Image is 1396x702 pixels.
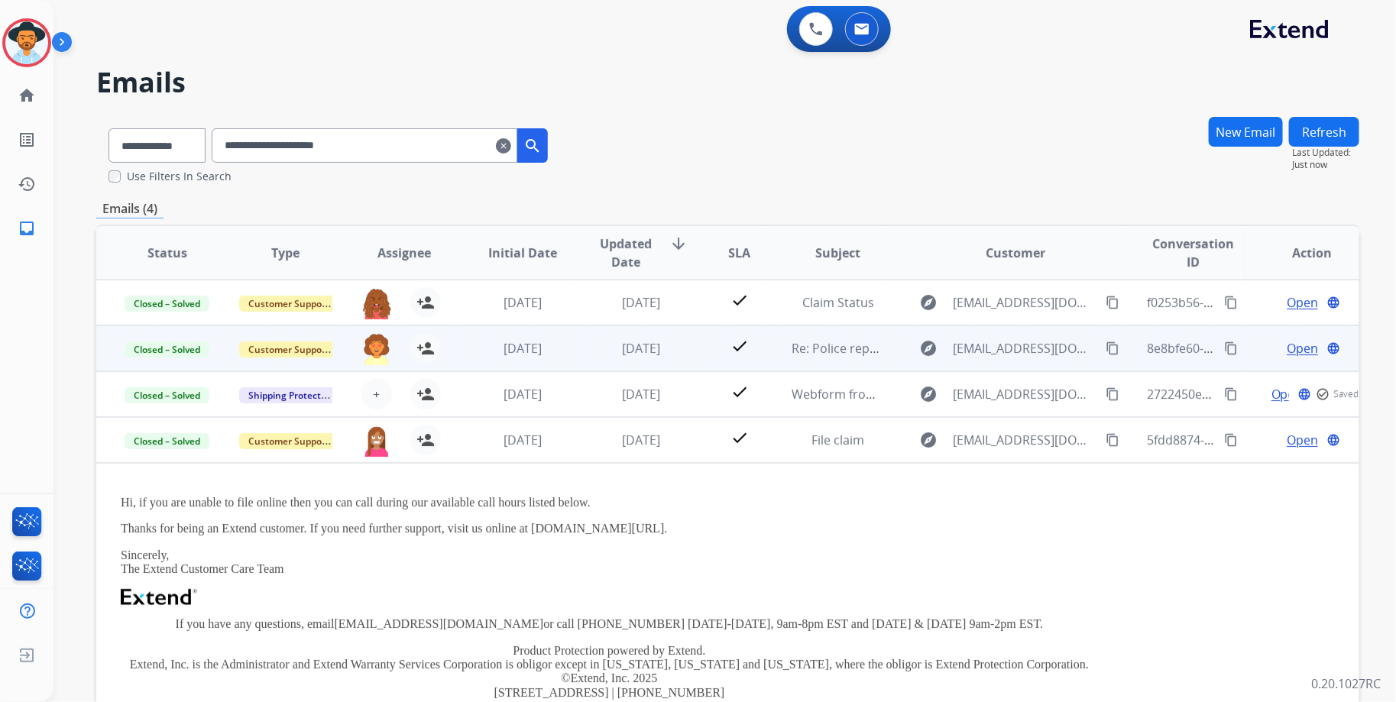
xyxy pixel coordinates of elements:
p: If you have any questions, email or call [PHONE_NUMBER] [DATE]-[DATE], 9am-8pm EST and [DATE] & [... [121,617,1098,631]
span: [EMAIL_ADDRESS][DOMAIN_NAME] [953,385,1097,403]
span: 8e8bfe60-d263-472a-99cc-cd9922cc4be9 [1147,340,1378,357]
mat-icon: explore [919,385,938,403]
span: Just now [1292,159,1359,171]
mat-icon: explore [919,339,938,357]
span: Re: Police report needed [792,340,934,357]
mat-icon: clear [496,137,511,155]
mat-icon: list_alt [18,131,36,149]
span: [DATE] [504,386,542,403]
p: Hi, if you are unable to file online then you can call during our available call hours listed below. [121,496,1098,510]
span: Status [147,244,187,262]
p: Sincerely, The Extend Customer Care Team [121,548,1098,577]
span: [DATE] [622,432,660,448]
mat-icon: language [1297,387,1311,401]
span: Closed – Solved [125,433,209,449]
span: [DATE] [622,294,660,311]
span: Customer [986,244,1045,262]
span: Open [1287,339,1318,357]
span: [DATE] [504,432,542,448]
span: Customer Support [239,433,338,449]
mat-icon: explore [919,431,938,449]
mat-icon: check [730,291,749,309]
span: Closed – Solved [125,341,209,357]
mat-icon: language [1326,433,1340,447]
mat-icon: content_copy [1224,296,1238,309]
span: Shipping Protection [239,387,344,403]
button: + [361,379,392,409]
span: [DATE] [622,386,660,403]
span: 5fdd8874-2f86-4d24-ae38-840cee57a1d5 [1147,432,1378,448]
span: Open [1287,431,1318,449]
mat-icon: inbox [18,219,36,238]
mat-icon: person_add [416,339,435,357]
th: Action [1241,226,1359,280]
img: agent-avatar [361,333,392,365]
span: [EMAIL_ADDRESS][DOMAIN_NAME] [953,431,1097,449]
img: agent-avatar [361,425,392,457]
span: Customer Support [239,296,338,312]
p: Product Protection powered by Extend. Extend, Inc. is the Administrator and Extend Warranty Servi... [121,644,1098,700]
span: f0253b56-e0d8-4174-97ad-dae1053d4227 [1147,294,1383,311]
span: [DATE] [504,294,542,311]
mat-icon: content_copy [1106,433,1119,447]
mat-icon: check [730,383,749,401]
mat-icon: language [1326,296,1340,309]
mat-icon: content_copy [1106,341,1119,355]
h2: Emails [96,67,1359,98]
span: Open [1287,293,1318,312]
mat-icon: explore [919,293,938,312]
mat-icon: check [730,429,749,447]
mat-icon: content_copy [1224,433,1238,447]
mat-icon: person_add [416,293,435,312]
p: Emails (4) [96,199,164,218]
span: Closed – Solved [125,296,209,312]
mat-icon: check [730,337,749,355]
span: SLA [728,244,750,262]
button: New Email [1209,117,1283,147]
span: Claim Status [802,294,874,311]
mat-icon: home [18,86,36,105]
span: + [373,385,380,403]
mat-icon: language [1326,341,1340,355]
span: [DATE] [504,340,542,357]
img: avatar [5,21,48,64]
img: Extend Logo [121,589,197,606]
p: 0.20.1027RC [1311,675,1381,693]
span: 2722450e-542a-4e94-afc0-370f98633239 [1147,386,1375,403]
span: Last Updated: [1292,147,1359,159]
mat-icon: content_copy [1224,387,1238,401]
button: Refresh [1289,117,1359,147]
mat-icon: history [18,175,36,193]
img: agent-avatar [361,287,392,319]
span: [DATE] [622,340,660,357]
mat-icon: person_add [416,431,435,449]
mat-icon: arrow_downward [669,235,688,253]
span: Open [1271,385,1303,403]
span: Closed – Solved [125,387,209,403]
mat-icon: check_circle_outline [1316,387,1330,401]
span: Customer Support [239,341,338,357]
a: [EMAIL_ADDRESS][DOMAIN_NAME] [335,617,544,630]
p: Thanks for being an Extend customer. If you need further support, visit us online at [DOMAIN_NAME... [121,522,1098,535]
span: [EMAIL_ADDRESS][DOMAIN_NAME] [953,293,1097,312]
mat-icon: person_add [416,385,435,403]
label: Use Filters In Search [127,169,232,184]
mat-icon: content_copy [1106,296,1119,309]
span: Subject [816,244,861,262]
span: Assignee [377,244,431,262]
span: File claim [812,432,865,448]
span: Type [271,244,300,262]
span: Webform from [EMAIL_ADDRESS][DOMAIN_NAME] on [DATE] [792,386,1138,403]
span: Conversation ID [1147,235,1240,271]
mat-icon: content_copy [1224,341,1238,355]
mat-icon: content_copy [1106,387,1119,401]
span: Updated Date [594,235,657,271]
span: Initial Date [488,244,557,262]
mat-icon: search [523,137,542,155]
span: [EMAIL_ADDRESS][DOMAIN_NAME] [953,339,1097,357]
span: Saved [1333,388,1359,400]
